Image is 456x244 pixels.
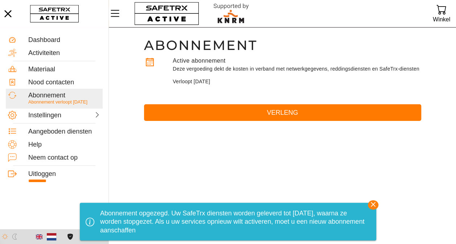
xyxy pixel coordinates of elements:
[100,206,367,237] div: Abonnement opgezegd. Uw SafeTrx diensten worden geleverd tot [DATE], waarna ze worden stopgezet. ...
[109,6,127,21] button: Menu
[12,234,18,240] img: ModeDark.svg
[28,154,100,162] div: Neem contact op
[47,232,57,241] img: nl.svg
[144,104,421,121] button: Verleng
[28,112,63,119] div: Instellingen
[28,66,100,73] div: Materiaal
[28,100,87,105] span: Abonnement verloopt [DATE]
[173,78,421,85] p: Verloopt [DATE]
[28,79,100,87] div: Nood contacten
[28,92,100,100] div: Abonnement
[28,36,100,44] div: Dashboard
[8,49,17,57] img: Activities.svg
[65,234,75,240] a: Licentieovereenkomst
[8,91,17,100] img: Subscription.svg
[8,65,17,73] img: Equipment.svg
[8,153,17,162] img: ContactUs.svg
[36,234,42,240] img: en.svg
[144,37,421,54] h1: Abonnement
[33,231,45,243] button: Engels
[2,234,8,240] img: ModeLight.svg
[173,58,225,64] label: Active abonnement
[433,14,450,24] div: Winkel
[173,65,421,72] p: Deze vergoeding dekt de kosten in verband met netwerkgegevens, reddingsdiensten en SafeTrx-diensten
[205,2,257,25] img: RescueLogo.svg
[28,170,100,178] div: Uitloggen
[28,128,100,136] div: Aangeboden diensten
[8,140,17,149] img: Help.svg
[150,107,415,118] span: Verleng
[28,49,100,57] div: Activiteiten
[77,231,107,243] button: v1.47.1659
[45,231,58,243] button: Nederlands
[28,141,100,149] div: Help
